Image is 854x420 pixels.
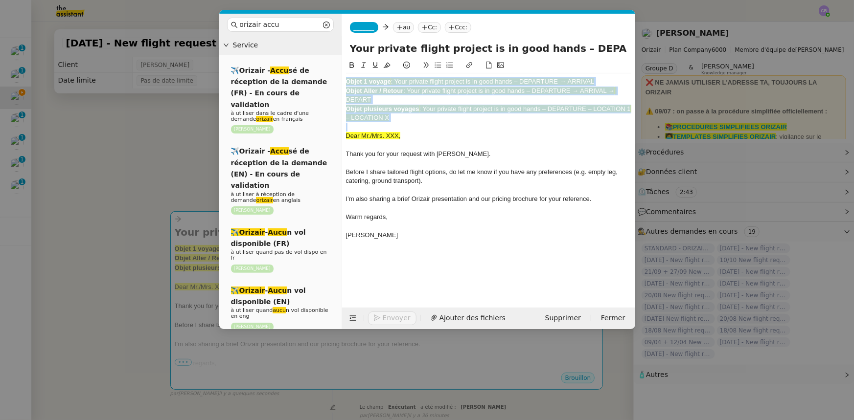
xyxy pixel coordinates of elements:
span: Warm regards, [346,213,388,221]
span: ✈️Orizair - sé de réception de la demande (EN) - En cours de validation [231,147,327,189]
nz-tag: au [393,22,414,33]
span: : Your private flight project is in good hands – DEPARTURE – LOCATION 1 – LOCATION X [346,105,633,121]
em: ✈️Orizair [231,228,265,236]
strong: Objet 1 voyage [346,78,391,85]
em: Accu [270,147,288,155]
span: - n vol disponible (FR) [231,228,306,247]
span: Ajouter des fichiers [439,312,506,324]
span: _______ [354,24,374,31]
span: à utiliser à réception de demande en anglais [231,191,301,203]
span: Supprimer [545,312,581,324]
em: ✈️Orizair [231,287,265,294]
em: orizair [256,116,273,122]
span: Thank you for your request with [PERSON_NAME]. [346,150,491,157]
span: Dear Mr./Mrs. XXX, [346,132,401,139]
span: à utiliser dans le cadre d'une demande en français [231,110,309,122]
span: à utiliser quand n vol disponible en eng [231,307,328,319]
strong: Objet Aller / Retour [346,87,404,94]
input: Subject [350,41,627,56]
nz-tag: [PERSON_NAME] [231,125,274,133]
em: Accu [270,66,288,74]
em: orizair [256,197,273,203]
nz-tag: [PERSON_NAME] [231,265,274,273]
button: Ajouter des fichiers [425,311,511,325]
em: Aucu [268,228,287,236]
span: ✈️Orizair - sé de réception de la demande (FR) - En cours de validation [231,66,327,109]
span: [PERSON_NAME] [346,231,398,239]
nz-tag: [PERSON_NAME] [231,206,274,215]
strong: Objet plusieurs voyages [346,105,419,112]
button: Fermer [595,311,631,325]
em: Aucu [268,287,287,294]
span: : Your private flight project is in good hands – DEPARTURE → ARRIVAL [391,78,595,85]
span: - n vol disponible (EN) [231,287,306,306]
span: à utiliser quand pas de vol dispo en fr [231,249,327,261]
em: aucu [273,307,286,313]
span: : Your private flight project is in good hands – DEPARTURE → ARRIVAL → DEPART [346,87,617,103]
nz-tag: [PERSON_NAME] [231,323,274,331]
span: Before I share tailored flight options, do let me know if you have any preferences (e.g. empty le... [346,168,620,184]
span: Service [233,40,338,51]
nz-tag: Ccc: [445,22,471,33]
span: I’m also sharing a brief Orizair presentation and our pricing brochure for your reference. [346,195,592,202]
button: Envoyer [368,311,416,325]
div: Service [219,36,342,55]
input: Templates [240,19,321,30]
button: Supprimer [539,311,587,325]
nz-tag: Cc: [418,22,441,33]
span: Fermer [601,312,625,324]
